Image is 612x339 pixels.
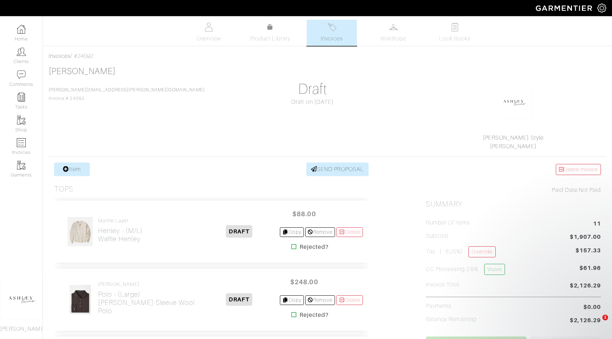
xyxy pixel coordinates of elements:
a: Overview [184,20,234,46]
h5: CC Processing 2.9% [426,264,505,275]
img: todo-9ac3debb85659649dc8f770b8b6100bb5dab4b48dedcbae339e5042a72dfd3cc.svg [451,23,460,32]
img: dashboard-icon-dbcd8f5a0b271acd01030246c82b418ddd0df26cd7fceb0bd07c9910d44c42f6.png [17,25,26,34]
span: DRAFT [226,293,252,306]
span: Look Books [439,34,471,43]
img: gear-icon-white-bd11855cb880d31180b6d7d6211b90ccbf57a29d726f0c71d8c61bd08dd39cc2.png [597,4,606,13]
div: Draft on [DATE] [225,98,400,106]
a: Copy [280,295,304,305]
img: clients-icon-6bae9207a08558b7cb47a8932f037763ab4055f8c8b6bfacd5dc20c3e0201464.png [17,47,26,56]
strong: Rejected? [300,311,329,319]
a: [PERSON_NAME] [490,143,536,150]
span: 1 [602,315,608,320]
a: [PERSON_NAME] [49,67,116,76]
img: f5wMxJorzSzyAX5TTJvk7Ec8 [69,285,91,315]
h2: Summary [426,200,601,209]
img: comment-icon-a0a6a9ef722e966f86d9cbdc48e553b5cf19dbc54f86b18d962a5391bc8f6eb6.png [17,70,26,79]
span: 11 [593,219,601,229]
a: Copy [280,227,304,237]
img: basicinfo-40fd8af6dae0f16599ec9e87c0ef1c0a1fdea2edbe929e3d69a839185d80c458.svg [204,23,213,32]
a: Delete [336,295,363,305]
img: garments-icon-b7da505a4dc4fd61783c78ac3ca0ef83fa9d6f193b1c9dc38574b1d14d53ca28.png [17,116,26,125]
h5: Tax ( : 8.25%) [426,246,496,257]
span: Wardrobe [380,34,406,43]
img: reminder-icon-8004d30b9f0a5d33ae49ab947aed9ed385cf756f9e5892f1edd6e32f2345188e.png [17,93,26,102]
img: orders-icon-0abe47150d42831381b5fb84f609e132dff9fe21cb692f30cb5eec754e2cba89.png [17,138,26,147]
a: Override [468,246,495,257]
span: Overview [196,34,220,43]
img: orders-27d20c2124de7fd6de4e0e44c1d41de31381a507db9b33961299e4e07d508b8c.svg [327,23,336,32]
h4: Marine Layer [98,218,143,224]
div: / #24592 [49,52,606,60]
img: garments-icon-b7da505a4dc4fd61783c78ac3ca0ef83fa9d6f193b1c9dc38574b1d14d53ca28.png [17,161,26,170]
a: Invoices [307,20,357,46]
span: Paid Date: [552,187,579,193]
a: SEND PROPOSAL [306,163,369,176]
a: [PERSON_NAME] Polo - (Large)[PERSON_NAME]-Sleeve Wool Polo [98,281,199,315]
a: Remove [305,227,335,237]
h3: Tops [54,185,73,194]
img: okhkJxsQsug8ErY7G9ypRsDh.png [496,83,532,119]
h5: Number of Items [426,219,470,226]
span: Invoices [321,34,343,43]
a: Remove [305,295,335,305]
a: Marine Layer Henley - (M/L)Waffle Henley [98,218,143,243]
h5: Subtotal [426,233,448,239]
a: Delete Invoice [556,164,601,175]
a: Waive [484,264,505,275]
a: Product Library [245,23,295,43]
span: DRAFT [226,225,252,238]
a: Delete [336,227,363,237]
h1: Draft [225,81,400,98]
a: [PERSON_NAME][EMAIL_ADDRESS][PERSON_NAME][DOMAIN_NAME] [49,87,205,92]
span: $2,126.29 [570,316,601,326]
a: Wardrobe [368,20,418,46]
img: aWfSm2vSDSiFkbCUcD3qrYVi [67,217,93,247]
h5: Balance Remaining [426,316,477,323]
span: $1,907.00 [570,233,601,242]
h4: [PERSON_NAME] [98,281,199,287]
h5: Invoice Total [426,281,460,288]
img: garmentier-logo-header-white-b43fb05a5012e4ada735d5af1a66efaba907eab6374d6393d1fbf88cb4ef424d.png [532,2,597,14]
span: Invoice # 24592 [49,87,205,101]
a: Look Books [430,20,480,46]
h2: Polo - (Large) [PERSON_NAME]-Sleeve Wool Polo [98,290,199,315]
img: wardrobe-487a4870c1b7c33e795ec22d11cfc2ed9d08956e64fb3008fe2437562e282088.svg [389,23,398,32]
span: $157.33 [575,246,601,255]
h2: Henley - (M/L) Waffle Henley [98,227,143,243]
a: Invoices [49,53,71,59]
iframe: Intercom live chat [588,315,605,332]
h5: Payments [426,303,451,310]
span: Product Library [250,34,291,43]
a: Item [54,163,90,176]
div: Not Paid [426,186,601,194]
a: [PERSON_NAME] Style [483,135,544,141]
span: $248.00 [283,274,326,290]
span: $61.96 [579,264,601,278]
strong: Rejected? [300,243,329,251]
span: $88.00 [283,206,326,222]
